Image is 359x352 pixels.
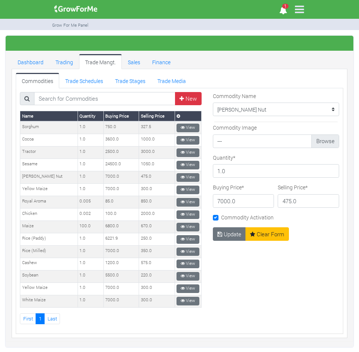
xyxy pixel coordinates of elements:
td: 1.0 [78,233,103,246]
td: 1.0 [78,147,103,159]
a: Trade Mangt. [79,54,122,69]
td: 85.0 [103,196,139,208]
a: View [177,173,199,182]
td: Chicken [20,208,78,221]
td: 1200.0 [103,258,139,270]
td: Soybean [20,270,78,283]
td: 2000.0 [139,208,175,221]
td: Tractor [20,147,78,159]
label: Commodity Image [213,124,257,131]
td: 1.0 [78,134,103,147]
td: 1.0 [78,121,103,134]
td: Cocoa [20,134,78,147]
i: Notifications [276,2,290,19]
td: 2500.0 [103,147,139,159]
td: Rice (Paddy) [20,233,78,246]
th: Buying Price [103,111,139,121]
a: Trade Stages [109,73,151,88]
td: 750.0 [103,121,139,134]
td: Yellow Maize [20,184,78,196]
a: View [177,223,199,231]
span: 1 [282,4,289,9]
th: Quantity [78,111,103,121]
a: 1 [276,8,290,15]
nav: Page Navigation [20,313,202,324]
td: 100.0 [103,208,139,221]
label: Commodity Name [213,92,256,100]
a: View [177,284,199,293]
small: Grow For Me Panel [52,22,88,28]
a: View [177,186,199,194]
td: 7000.0 [103,246,139,258]
td: White Maize [20,295,78,307]
label: Quantity [213,154,235,162]
th: Selling Price [139,111,175,121]
a: 1 [36,313,45,324]
td: 1.0 [78,171,103,184]
td: 1000.0 [139,134,175,147]
td: 1050.0 [139,159,175,171]
td: 350.0 [139,246,175,258]
label: Commodity Activation [221,213,274,221]
a: View [177,161,199,169]
a: Dashboard [12,54,49,69]
td: 1.0 [78,295,103,307]
td: 220.0 [139,270,175,283]
input: Search for Commodities [34,92,175,106]
td: Cashew [20,258,78,270]
button: Update [213,227,246,241]
a: Trade Schedules [59,73,109,88]
a: Finance [146,54,177,69]
a: Trading [49,54,79,69]
td: 6800.0 [103,221,139,233]
td: 1.0 [78,283,103,295]
td: 1.0 [78,270,103,283]
td: 7000.0 [103,283,139,295]
td: 100.0 [78,221,103,233]
td: 24500.0 [103,159,139,171]
label: --- [213,134,340,148]
td: 0.002 [78,208,103,221]
td: [PERSON_NAME] Nut [20,171,78,184]
a: View [177,235,199,244]
td: Yellow Maize [20,283,78,295]
th: Name [20,111,78,121]
td: 850.0 [139,196,175,208]
td: 300.0 [139,184,175,196]
a: First [20,313,36,324]
a: View [177,248,199,256]
td: 7000.0 [103,184,139,196]
td: 6221.9 [103,233,139,246]
a: View [177,198,199,207]
label: Selling Price [278,183,308,191]
td: 1.0 [78,246,103,258]
td: 1.0 [78,159,103,171]
a: Sales [122,54,146,69]
img: growforme image [52,2,100,17]
td: 1.0 [78,184,103,196]
td: Maize [20,221,78,233]
td: 5500.0 [103,270,139,283]
td: 250.0 [139,233,175,246]
a: View [177,297,199,305]
a: View [177,136,199,145]
td: 0.005 [78,196,103,208]
td: 327.5 [139,121,175,134]
a: View [177,272,199,281]
td: 475.0 [139,171,175,184]
td: 300.0 [139,283,175,295]
td: Sesame [20,159,78,171]
td: 670.0 [139,221,175,233]
td: 1.0 [78,258,103,270]
td: 3600.0 [103,134,139,147]
a: View [177,210,199,219]
td: Sorghum [20,121,78,134]
td: Rice (Milled) [20,246,78,258]
a: Last [44,313,60,324]
td: Royal Aroma [20,196,78,208]
a: Commodities [16,73,59,88]
td: 3000.0 [139,147,175,159]
label: Buying Price [213,183,244,191]
a: View [177,124,199,132]
a: New [175,92,202,106]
